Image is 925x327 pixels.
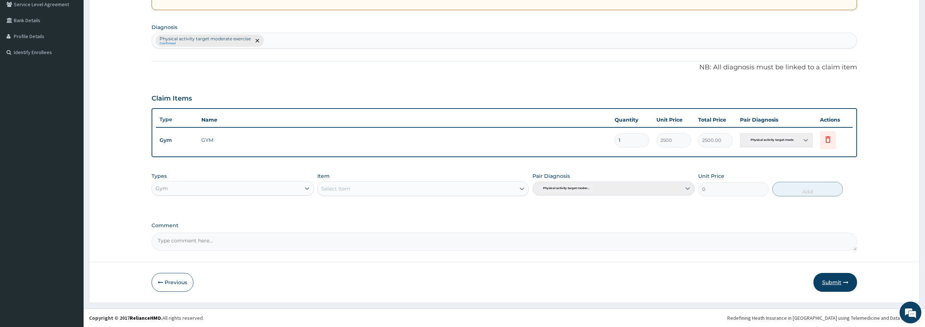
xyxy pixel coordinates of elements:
[84,308,925,327] footer: All rights reserved.
[152,222,857,229] label: Comment
[89,315,162,321] strong: Copyright © 2017 .
[156,113,198,126] th: Type
[152,173,167,179] label: Types
[130,315,161,321] a: RelianceHMO
[611,113,653,127] th: Quantity
[156,185,168,192] div: Gym
[152,95,192,103] h3: Claim Items
[816,113,853,127] th: Actions
[698,172,724,180] label: Unit Price
[736,113,816,127] th: Pair Diagnosis
[317,172,330,180] label: Item
[119,4,137,21] div: Minimize live chat window
[152,63,857,72] p: NB: All diagnosis must be linked to a claim item
[4,198,138,224] textarea: Type your message and hit 'Enter'
[156,134,198,147] td: Gym
[695,113,736,127] th: Total Price
[532,172,570,180] label: Pair Diagnosis
[38,41,122,50] div: Chat with us now
[152,24,177,31] label: Diagnosis
[727,314,920,322] div: Redefining Heath Insurance in [GEOGRAPHIC_DATA] using Telemedicine and Data Science!
[321,185,350,192] div: Select Item
[198,133,611,147] td: GYM
[772,182,843,196] button: Add
[42,91,100,165] span: We're online!
[198,113,611,127] th: Name
[813,273,857,292] button: Submit
[13,36,29,54] img: d_794563401_company_1708531726252_794563401
[152,273,193,292] button: Previous
[653,113,695,127] th: Unit Price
